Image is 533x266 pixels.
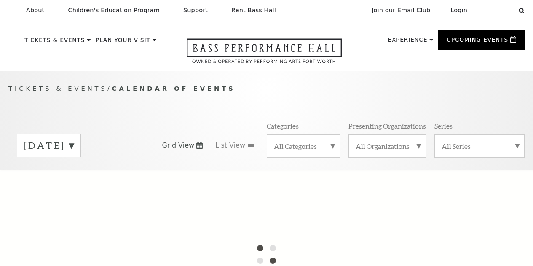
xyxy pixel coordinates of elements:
p: Upcoming Events [447,37,508,47]
p: Support [183,7,208,14]
label: All Organizations [356,142,419,150]
label: [DATE] [24,139,74,152]
p: Categories [267,121,299,130]
p: Rent Bass Hall [231,7,276,14]
select: Select: [481,6,511,14]
p: Series [434,121,453,130]
span: List View [215,141,245,150]
p: Plan Your Visit [96,38,150,48]
p: Children's Education Program [68,7,160,14]
p: Presenting Organizations [348,121,426,130]
p: About [26,7,44,14]
label: All Categories [274,142,333,150]
span: Calendar of Events [112,85,236,92]
p: Experience [388,37,428,47]
label: All Series [442,142,517,150]
p: Tickets & Events [24,38,85,48]
span: Grid View [162,141,194,150]
span: Tickets & Events [8,85,107,92]
p: / [8,83,525,94]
